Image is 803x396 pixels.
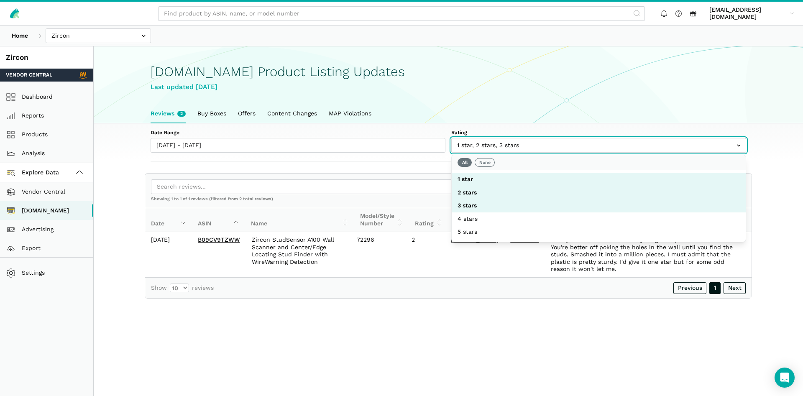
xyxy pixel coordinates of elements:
div: Open Intercom Messenger [775,368,795,388]
a: Offers [232,104,261,123]
a: Home [6,28,34,43]
div: Zircon [6,52,87,63]
a: Previous [673,282,706,294]
input: Find product by ASIN, name, or model number [158,6,645,21]
td: [DATE] [145,232,192,278]
div: Showing 1 to 1 of 1 reviews (filtered from 2 total reviews) [145,196,752,208]
button: 5 stars [452,225,746,239]
input: Search reviews... [151,179,629,194]
button: 4 stars [452,212,746,226]
a: Content Changes [261,104,323,123]
label: Date Range [151,129,445,137]
button: None [475,158,495,167]
button: 1 star [452,173,746,186]
button: All [458,158,472,167]
select: Showreviews [170,284,189,292]
th: Model/Style Number: activate to sort column ascending [354,208,409,232]
span: [EMAIL_ADDRESS][DOMAIN_NAME] [709,6,787,21]
span: Explore Data [9,168,59,178]
th: Author Name: activate to sort column ascending [448,208,493,232]
button: 2 stars [452,186,746,199]
td: 2 [406,232,445,278]
th: Date: activate to sort column ascending [145,208,192,232]
a: Reviews2 [145,104,192,123]
input: Zircon [46,28,151,43]
a: 1 [709,282,721,294]
button: 3 stars [452,199,746,212]
div: Totally worthless. Can't find anything. Except for false echoes. You're better off poking the hol... [551,236,746,273]
a: Next [724,282,746,294]
h1: [DOMAIN_NAME] Product Listing Updates [151,64,746,79]
span: New reviews in the last week [177,111,186,117]
th: Rating: activate to sort column ascending [409,208,448,232]
td: 72296 [351,232,406,278]
span: Vendor Central [6,72,52,79]
td: Zircon StudSensor A100 Wall Scanner and Center/Edge Locating Stud Finder with WireWarning Detection [246,232,351,278]
a: B09CV9TZWW [198,236,240,243]
label: Rating [451,129,746,137]
label: Show reviews [151,284,214,292]
a: Buy Boxes [192,104,232,123]
th: Name: activate to sort column ascending [245,208,354,232]
a: MAP Violations [323,104,377,123]
div: Last updated [DATE] [151,82,746,92]
th: ASIN: activate to sort column ascending [192,208,245,232]
input: 1 star, 2 stars, 3 stars [451,138,746,153]
a: [EMAIL_ADDRESS][DOMAIN_NAME] [706,5,797,22]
